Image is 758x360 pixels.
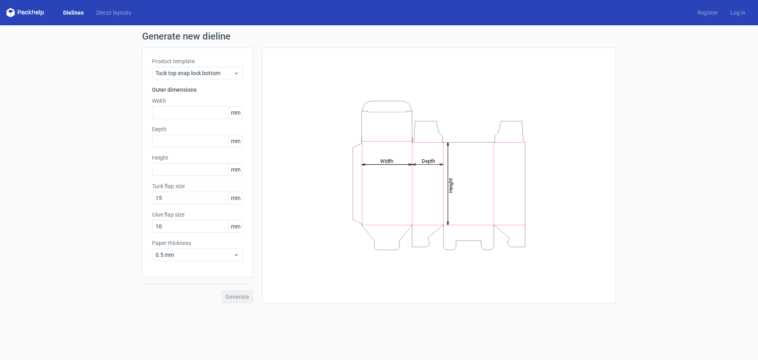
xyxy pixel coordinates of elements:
label: Width [152,97,243,105]
label: Height [152,154,243,162]
h3: Outer dimensions [152,86,243,94]
span: 0.5 mm [156,251,233,259]
label: Paper thickness [152,239,243,247]
label: Tuck flap size [152,182,243,190]
label: Glue flap size [152,211,243,219]
a: Dielines [57,9,90,17]
span: mm [229,221,242,232]
a: Diecut layouts [90,9,137,17]
span: Tuck top snap lock bottom [156,69,233,77]
tspan: Height [448,178,454,192]
span: mm [229,192,242,204]
span: mm [229,107,242,119]
label: Depth [152,125,243,133]
span: mm [229,135,242,147]
span: mm [229,164,242,175]
a: Log in [724,9,752,17]
tspan: Width [380,158,393,164]
h1: Generate new dieline [142,32,616,41]
label: Product template [152,57,243,65]
tspan: Depth [422,158,435,164]
a: Register [691,9,724,17]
